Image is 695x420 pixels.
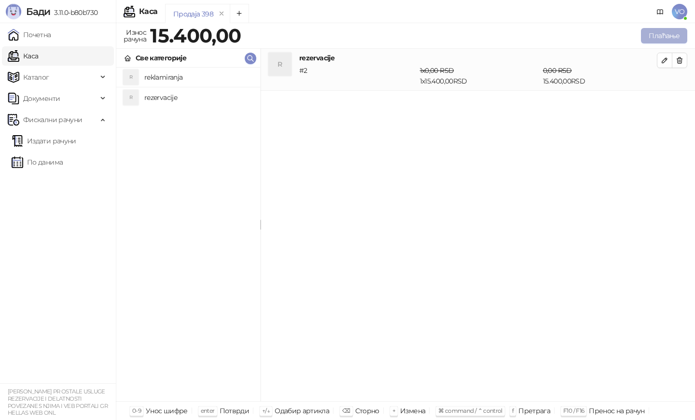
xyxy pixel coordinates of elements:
[512,407,514,414] span: f
[355,405,379,417] div: Сторно
[12,153,63,172] a: По данима
[268,53,292,76] div: R
[230,4,249,23] button: Add tab
[220,405,250,417] div: Потврди
[123,90,139,105] div: R
[8,25,51,44] a: Почетна
[438,407,502,414] span: ⌘ command / ⌃ control
[541,65,659,86] div: 15.400,00 RSD
[342,407,350,414] span: ⌫
[262,407,270,414] span: ↑/↓
[173,9,213,19] div: Продаја 398
[275,405,329,417] div: Одабир артикла
[215,10,228,18] button: remove
[23,110,82,129] span: Фискални рачуни
[297,65,418,86] div: # 2
[299,53,657,63] h4: rezervacije
[518,405,550,417] div: Претрага
[563,407,584,414] span: F10 / F16
[132,407,141,414] span: 0-9
[23,89,60,108] span: Документи
[116,68,260,401] div: grid
[50,8,97,17] span: 3.11.0-b80b730
[672,4,687,19] span: VO
[123,70,139,85] div: R
[144,90,252,105] h4: rezervacije
[144,70,252,85] h4: reklamiranja
[122,26,148,45] div: Износ рачуна
[23,68,49,87] span: Каталог
[8,46,38,66] a: Каса
[653,4,668,19] a: Документација
[136,53,186,63] div: Све категорије
[6,4,21,19] img: Logo
[26,6,50,17] span: Бади
[418,65,541,86] div: 1 x 15.400,00 RSD
[392,407,395,414] span: +
[139,8,157,15] div: Каса
[201,407,215,414] span: enter
[420,66,454,75] span: 1 x 0,00 RSD
[150,24,241,47] strong: 15.400,00
[12,131,76,151] a: Издати рачуни
[400,405,425,417] div: Измена
[641,28,687,43] button: Плаћање
[589,405,644,417] div: Пренос на рачун
[8,388,108,416] small: [PERSON_NAME] PR OSTALE USLUGE REZERVACIJE I DELATNOSTI POVEZANE S NJIMA I VEB PORTALI GR HELLAS ...
[146,405,188,417] div: Унос шифре
[543,66,572,75] span: 0,00 RSD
